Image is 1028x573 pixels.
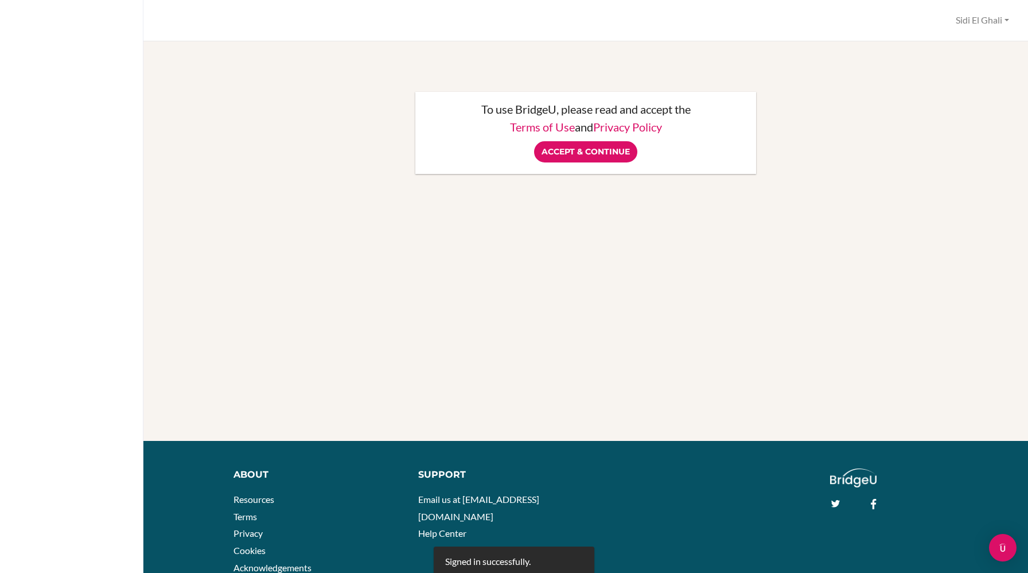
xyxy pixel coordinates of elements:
div: About [233,469,401,482]
a: Terms [233,511,257,522]
a: Cookies [233,545,266,556]
a: Email us at [EMAIL_ADDRESS][DOMAIN_NAME] [418,494,539,522]
p: To use BridgeU, please read and accept the [427,103,745,115]
a: Privacy [233,528,263,539]
a: Terms of Use [510,120,575,134]
div: Support [418,469,576,482]
div: Signed in successfully. [445,555,531,568]
button: Sidi El Ghali [951,10,1014,31]
a: Resources [233,494,274,505]
a: Privacy Policy [593,120,662,134]
div: Open Intercom Messenger [989,534,1017,562]
img: logo_white@2x-f4f0deed5e89b7ecb1c2cc34c3e3d731f90f0f143d5ea2071677605dd97b5244.png [830,469,877,487]
p: and [427,121,745,133]
input: Accept & Continue [534,141,637,162]
a: Help Center [418,528,466,539]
